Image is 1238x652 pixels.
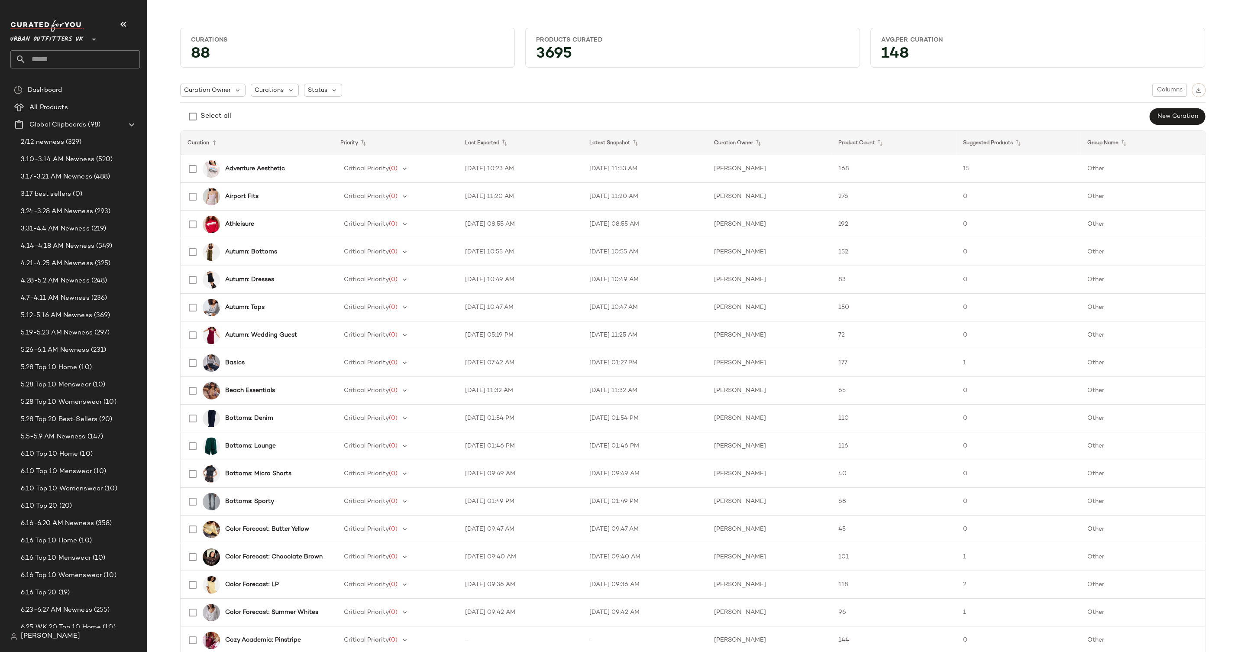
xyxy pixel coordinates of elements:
span: (0) [389,165,398,172]
td: 118 [831,571,956,599]
td: [DATE] 11:32 AM [458,377,582,405]
th: Product Count [831,131,956,155]
td: [DATE] 09:40 AM [458,543,582,571]
span: (0) [389,554,398,560]
span: (10) [77,536,92,546]
span: (0) [71,189,82,199]
span: (0) [389,498,398,505]
td: 65 [831,377,956,405]
td: Other [1080,377,1205,405]
span: (329) [64,137,82,147]
span: (0) [389,637,398,643]
span: Critical Priority [344,443,389,449]
img: 0119314440038_010_a2 [203,160,220,178]
span: Critical Priority [344,526,389,532]
td: [PERSON_NAME] [707,543,831,571]
span: Critical Priority [344,554,389,560]
span: Global Clipboards [29,120,86,130]
span: 4.14-4.18 AM Newness [21,241,94,251]
span: New Curation [1157,113,1198,120]
td: 0 [956,238,1080,266]
span: (0) [389,443,398,449]
td: [PERSON_NAME] [707,238,831,266]
span: 4.21-4.25 AM Newness [21,259,93,269]
td: [PERSON_NAME] [707,516,831,543]
span: Critical Priority [344,332,389,338]
span: 3.31-4.4 AM Newness [21,224,90,234]
b: Autumn: Bottoms [225,247,277,256]
span: Critical Priority [344,360,389,366]
span: (325) [93,259,111,269]
td: 72 [831,321,956,349]
td: 110 [831,405,956,432]
span: 6.16 Top 10 Home [21,536,77,546]
img: 0142265640187_004_a2 [203,493,220,510]
th: Curation [181,131,334,155]
th: Suggested Products [956,131,1080,155]
span: (236) [90,293,107,303]
td: [DATE] 01:27 PM [582,349,707,377]
span: (10) [92,467,107,477]
td: 0 [956,516,1080,543]
span: Critical Priority [344,637,389,643]
span: Critical Priority [344,193,389,200]
span: 3.17 best sellers [21,189,71,199]
b: Basics [225,358,245,367]
td: Other [1080,460,1205,488]
td: [DATE] 09:42 AM [458,599,582,626]
img: 0130957990085_060_a2 [203,327,220,344]
th: Latest Snapshot [582,131,707,155]
div: Curations [191,36,504,44]
td: [PERSON_NAME] [707,460,831,488]
span: (0) [389,415,398,422]
span: All Products [29,103,68,113]
td: [DATE] 08:55 AM [582,211,707,238]
span: (10) [78,449,93,459]
span: 3.17-3.21 AM Newness [21,172,92,182]
span: [PERSON_NAME] [21,631,80,642]
img: 0148265640359_066_a2 [203,188,220,205]
span: (10) [101,623,116,633]
td: Other [1080,183,1205,211]
span: (0) [389,581,398,588]
span: 6.16 Top 20 [21,588,57,598]
td: [DATE] 01:54 PM [582,405,707,432]
img: 0112568950129_010_a2 [203,354,220,372]
td: [DATE] 01:49 PM [582,488,707,516]
td: [DATE] 10:47 AM [458,294,582,321]
span: 4.28-5.2 AM Newness [21,276,90,286]
span: Critical Priority [344,387,389,394]
span: (0) [389,249,398,255]
span: (231) [89,345,107,355]
td: Other [1080,211,1205,238]
span: (10) [103,484,117,494]
td: [DATE] 11:32 AM [582,377,707,405]
th: Group Name [1080,131,1205,155]
td: [PERSON_NAME] [707,211,831,238]
td: 192 [831,211,956,238]
td: [DATE] 10:49 AM [582,266,707,294]
td: [PERSON_NAME] [707,294,831,321]
span: Critical Priority [344,470,389,477]
td: Other [1080,238,1205,266]
span: 5.12-5.16 AM Newness [21,311,92,321]
span: 3.10-3.14 AM Newness [21,155,94,165]
td: [DATE] 10:55 AM [458,238,582,266]
img: 0180382100726_036_a2 [203,243,220,261]
b: Autumn: Wedding Guest [225,331,297,340]
div: Select all [200,111,231,122]
span: 4.7-4.11 AM Newness [21,293,90,303]
div: Products Curated [536,36,849,44]
span: (520) [94,155,113,165]
span: 5.28 Top 20 Best-Sellers [21,415,97,425]
td: 0 [956,488,1080,516]
span: (549) [94,241,113,251]
span: (20) [58,501,72,511]
b: Bottoms: Lounge [225,441,276,451]
td: [PERSON_NAME] [707,349,831,377]
td: [DATE] 11:20 AM [458,183,582,211]
td: [PERSON_NAME] [707,377,831,405]
b: Autumn: Tops [225,303,265,312]
span: Critical Priority [344,276,389,283]
td: Other [1080,294,1205,321]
